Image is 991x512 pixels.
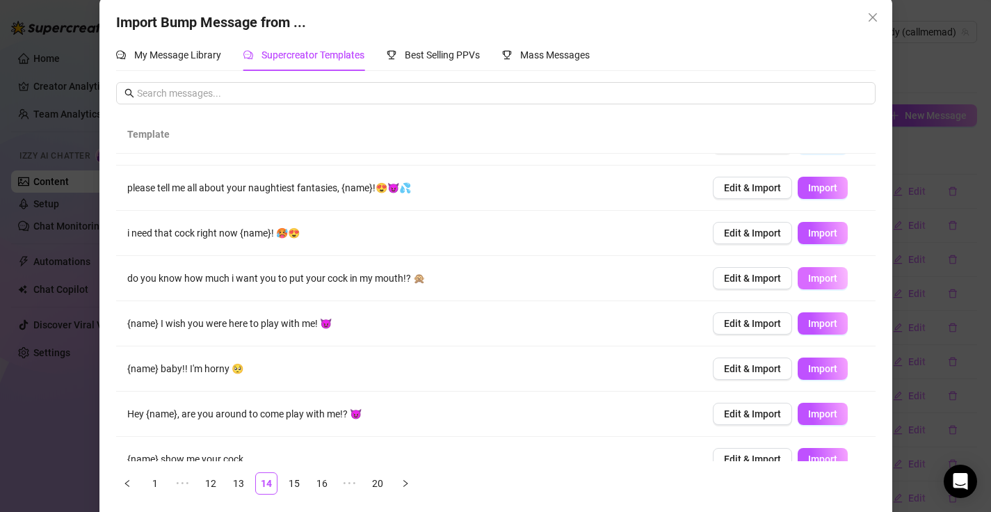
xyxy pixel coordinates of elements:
[502,50,512,60] span: trophy
[798,267,848,289] button: Import
[116,472,138,495] button: left
[255,472,277,495] li: 14
[227,472,250,495] li: 13
[394,472,417,495] li: Next Page
[123,479,131,488] span: left
[116,392,702,437] td: Hey {name}, are you around to come play with me!? 😈
[172,472,194,495] span: •••
[116,166,702,211] td: please tell me all about your naughtiest fantasies, {name}!😍😈💦
[808,273,837,284] span: Import
[200,473,221,494] a: 12
[724,273,781,284] span: Edit & Import
[134,49,221,61] span: My Message Library
[713,358,792,380] button: Edit & Import
[387,50,396,60] span: trophy
[228,473,249,494] a: 13
[256,473,277,494] a: 14
[283,472,305,495] li: 15
[311,472,333,495] li: 16
[116,211,702,256] td: i need that cock right now {name}! 🥵😍
[520,49,590,61] span: Mass Messages
[798,358,848,380] button: Import
[808,182,837,193] span: Import
[401,479,410,488] span: right
[808,363,837,374] span: Import
[137,86,867,101] input: Search messages...
[713,177,792,199] button: Edit & Import
[808,408,837,419] span: Import
[713,403,792,425] button: Edit & Import
[116,14,306,31] span: Import Bump Message from ...
[200,472,222,495] li: 12
[124,88,134,98] span: search
[724,182,781,193] span: Edit & Import
[724,408,781,419] span: Edit & Import
[713,267,792,289] button: Edit & Import
[798,222,848,244] button: Import
[798,177,848,199] button: Import
[944,465,977,498] div: Open Intercom Messenger
[116,301,702,346] td: {name} I wish you were here to play with me! 😈
[724,363,781,374] span: Edit & Import
[339,472,361,495] span: •••
[339,472,361,495] li: Next 5 Pages
[713,448,792,470] button: Edit & Import
[798,448,848,470] button: Import
[116,256,702,301] td: do you know how much i want you to put your cock in my mouth!? 🙊
[862,12,884,23] span: Close
[798,312,848,335] button: Import
[867,12,878,23] span: close
[808,318,837,329] span: Import
[116,115,702,154] th: Template
[724,454,781,465] span: Edit & Import
[808,454,837,465] span: Import
[713,312,792,335] button: Edit & Import
[405,49,480,61] span: Best Selling PPVs
[367,473,388,494] a: 20
[808,227,837,239] span: Import
[116,472,138,495] li: Previous Page
[713,222,792,244] button: Edit & Import
[862,6,884,29] button: Close
[312,473,332,494] a: 16
[116,437,702,482] td: {name} show me your cock
[243,50,253,60] span: comment
[394,472,417,495] button: right
[261,49,364,61] span: Supercreator Templates
[798,403,848,425] button: Import
[172,472,194,495] li: Previous 5 Pages
[116,346,702,392] td: {name} baby!! I'm horny 🥺
[724,227,781,239] span: Edit & Import
[145,473,166,494] a: 1
[284,473,305,494] a: 15
[366,472,389,495] li: 20
[724,318,781,329] span: Edit & Import
[116,50,126,60] span: comment
[144,472,166,495] li: 1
